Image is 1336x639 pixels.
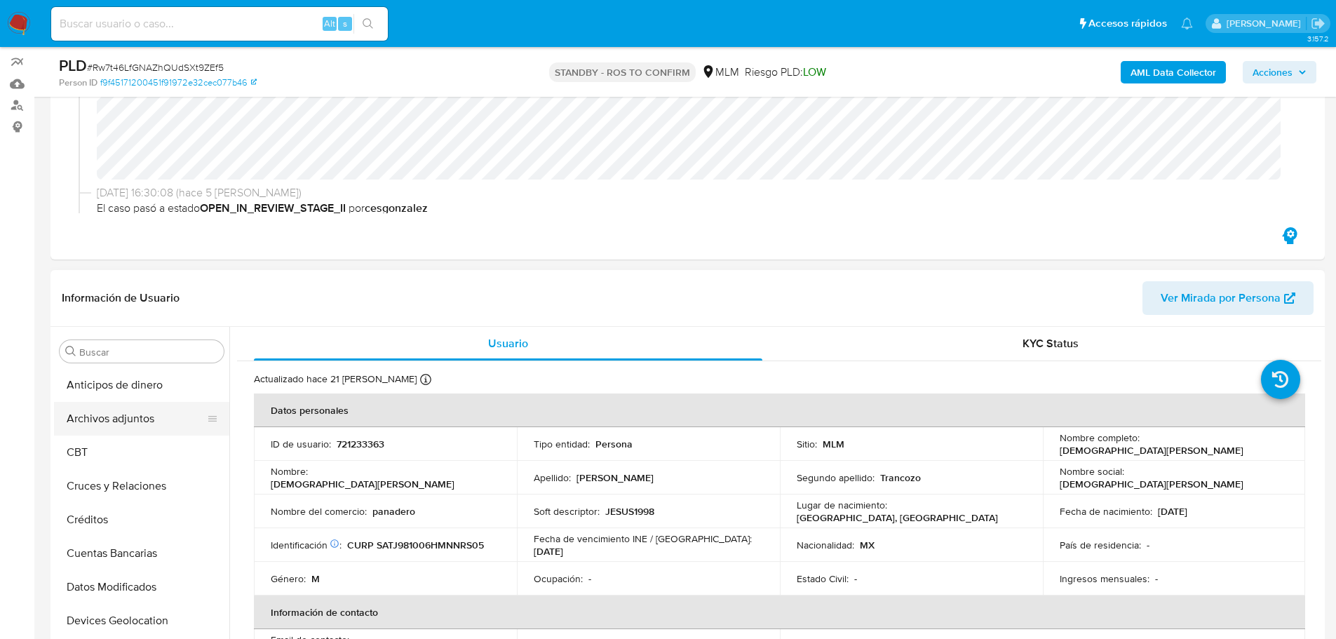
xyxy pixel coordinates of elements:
p: Trancozo [880,471,921,484]
p: Persona [595,438,633,450]
span: s [343,17,347,30]
span: Usuario [488,335,528,351]
p: M [311,572,320,585]
button: Cuentas Bancarias [54,537,229,570]
input: Buscar usuario o caso... [51,15,388,33]
span: Ver Mirada por Persona [1161,281,1281,315]
a: f9f45171200451f91972e32cec077b46 [100,76,257,89]
p: Nacionalidad : [797,539,854,551]
button: Créditos [54,503,229,537]
p: Fecha de nacimiento : [1060,505,1152,518]
p: MLM [823,438,844,450]
p: ID de usuario : [271,438,331,450]
p: [PERSON_NAME] [576,471,654,484]
span: Alt [324,17,335,30]
p: [DEMOGRAPHIC_DATA][PERSON_NAME] [1060,444,1243,457]
b: Person ID [59,76,97,89]
span: Riesgo PLD: [745,65,826,80]
th: Datos personales [254,394,1305,427]
p: [DATE] [1158,505,1187,518]
button: Devices Geolocation [54,604,229,638]
b: AML Data Collector [1131,61,1216,83]
p: Nombre social : [1060,465,1124,478]
span: El caso pasó a estado por [97,201,1291,216]
p: Nombre : [271,465,308,478]
p: panadero [372,505,415,518]
p: Género : [271,572,306,585]
p: País de residencia : [1060,539,1141,551]
span: Accesos rápidos [1088,16,1167,31]
b: PLD [59,54,87,76]
p: [DEMOGRAPHIC_DATA][PERSON_NAME] [1060,478,1243,490]
p: Identificación : [271,539,342,551]
span: # Rw7t46LfGNAZhQUdSXt9ZEf5 [87,60,224,74]
p: Fecha de vencimiento INE / [GEOGRAPHIC_DATA] : [534,532,752,545]
button: Ver Mirada por Persona [1142,281,1314,315]
p: 721233363 [337,438,384,450]
button: Datos Modificados [54,570,229,604]
input: Buscar [79,346,218,358]
p: Actualizado hace 21 [PERSON_NAME] [254,372,417,386]
p: Apellido : [534,471,571,484]
button: Buscar [65,346,76,357]
p: marianathalie.grajeda@mercadolibre.com.mx [1227,17,1306,30]
b: OPEN_IN_REVIEW_STAGE_II [200,200,346,216]
p: Sitio : [797,438,817,450]
h1: Información de Usuario [62,291,180,305]
p: - [588,572,591,585]
div: MLM [701,65,739,80]
th: Información de contacto [254,596,1305,629]
p: CURP SATJ981006HMNNRS05 [347,539,484,551]
p: [DATE] [534,545,563,558]
p: Tipo entidad : [534,438,590,450]
p: Nombre del comercio : [271,505,367,518]
span: KYC Status [1023,335,1079,351]
p: MX [860,539,875,551]
p: Lugar de nacimiento : [797,499,887,511]
button: AML Data Collector [1121,61,1226,83]
p: [GEOGRAPHIC_DATA], [GEOGRAPHIC_DATA] [797,511,998,524]
button: search-icon [353,14,382,34]
span: LOW [803,64,826,80]
button: Anticipos de dinero [54,368,229,402]
p: - [854,572,857,585]
span: Acciones [1253,61,1293,83]
p: Ocupación : [534,572,583,585]
p: JESUS1998 [605,505,654,518]
a: Notificaciones [1181,18,1193,29]
p: [DEMOGRAPHIC_DATA][PERSON_NAME] [271,478,454,490]
span: [DATE] 16:30:08 (hace 5 [PERSON_NAME]) [97,185,1291,201]
p: Ingresos mensuales : [1060,572,1149,585]
button: Archivos adjuntos [54,402,218,436]
p: Nombre completo : [1060,431,1140,444]
span: 3.157.2 [1307,33,1329,44]
button: Acciones [1243,61,1316,83]
p: STANDBY - ROS TO CONFIRM [549,62,696,82]
b: cesgonzalez [365,200,428,216]
button: Cruces y Relaciones [54,469,229,503]
p: - [1155,572,1158,585]
p: Estado Civil : [797,572,849,585]
p: Segundo apellido : [797,471,875,484]
a: Salir [1311,16,1325,31]
button: CBT [54,436,229,469]
p: - [1147,539,1149,551]
p: Soft descriptor : [534,505,600,518]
